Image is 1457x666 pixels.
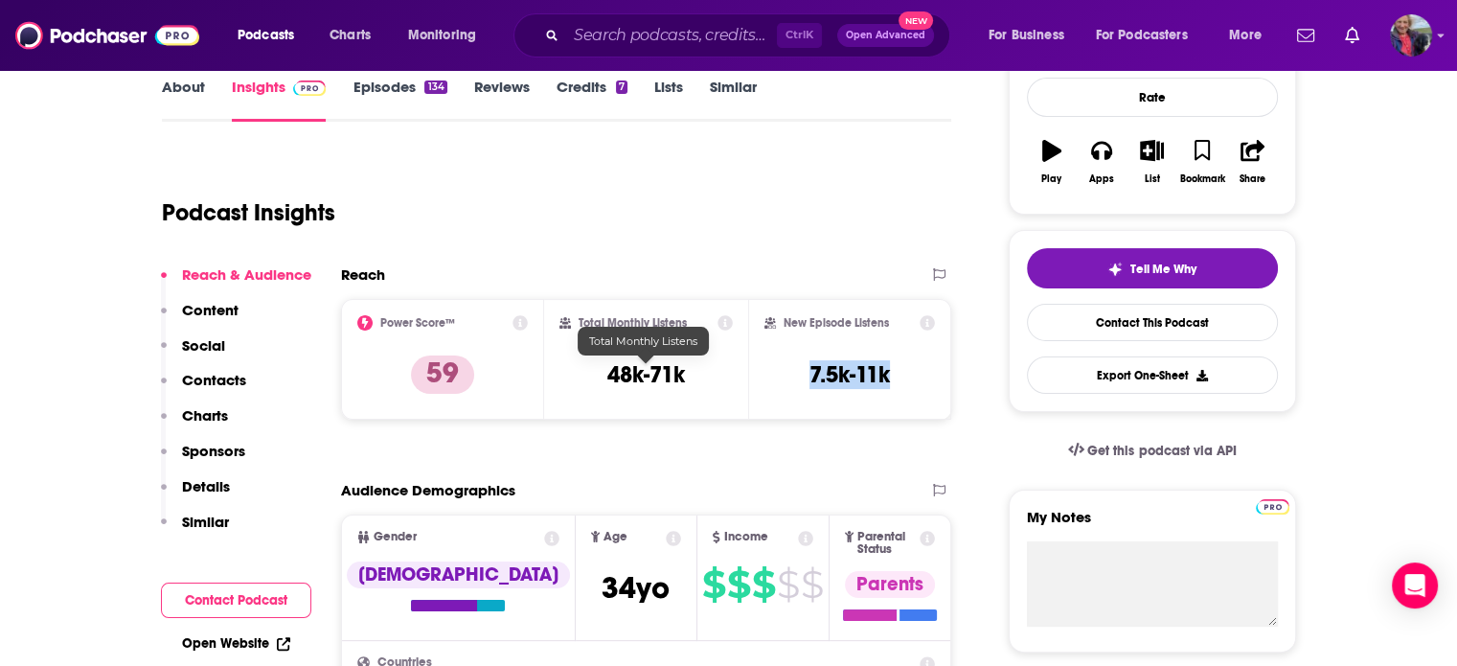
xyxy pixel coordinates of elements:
[1179,173,1224,185] div: Bookmark
[232,78,327,122] a: InsightsPodchaser Pro
[579,316,687,330] h2: Total Monthly Listens
[408,22,476,49] span: Monitoring
[1240,173,1265,185] div: Share
[182,442,245,460] p: Sponsors
[161,583,311,618] button: Contact Podcast
[341,265,385,284] h2: Reach
[837,24,934,47] button: Open AdvancedNew
[1027,304,1278,341] a: Contact This Podcast
[1256,499,1289,515] img: Podchaser Pro
[411,356,474,394] p: 59
[602,569,670,607] span: 34 yo
[777,569,799,600] span: $
[1392,563,1438,609] div: Open Intercom Messenger
[532,13,968,57] div: Search podcasts, credits, & more...
[1390,14,1432,57] img: User Profile
[161,371,246,406] button: Contacts
[317,20,382,51] a: Charts
[1053,427,1252,474] a: Get this podcast via API
[1145,173,1160,185] div: List
[182,406,228,425] p: Charts
[182,336,225,355] p: Social
[474,78,530,122] a: Reviews
[989,22,1064,49] span: For Business
[727,569,750,600] span: $
[566,20,777,51] input: Search podcasts, credits, & more...
[380,316,455,330] h2: Power Score™
[1027,508,1278,541] label: My Notes
[374,531,417,543] span: Gender
[1027,248,1278,288] button: tell me why sparkleTell Me Why
[161,442,245,477] button: Sponsors
[182,301,239,319] p: Content
[1096,22,1188,49] span: For Podcasters
[161,513,229,548] button: Similar
[330,22,371,49] span: Charts
[654,78,683,122] a: Lists
[1027,127,1077,196] button: Play
[353,78,446,122] a: Episodes134
[1390,14,1432,57] span: Logged in as KateFT
[616,80,627,94] div: 7
[162,198,335,227] h1: Podcast Insights
[161,265,311,301] button: Reach & Audience
[1216,20,1286,51] button: open menu
[161,336,225,372] button: Social
[424,80,446,94] div: 134
[603,531,627,543] span: Age
[1177,127,1227,196] button: Bookmark
[1130,262,1196,277] span: Tell Me Why
[809,360,890,389] h3: 7.5k-11k
[846,31,925,40] span: Open Advanced
[899,11,933,30] span: New
[1087,443,1236,459] span: Get this podcast via API
[293,80,327,96] img: Podchaser Pro
[975,20,1088,51] button: open menu
[1077,127,1127,196] button: Apps
[845,571,935,598] div: Parents
[238,22,294,49] span: Podcasts
[162,78,205,122] a: About
[161,477,230,513] button: Details
[161,301,239,336] button: Content
[182,635,290,652] a: Open Website
[589,334,697,348] span: Total Monthly Listens
[557,78,627,122] a: Credits7
[1227,127,1277,196] button: Share
[1027,356,1278,394] button: Export One-Sheet
[752,569,775,600] span: $
[857,531,917,556] span: Parental Status
[182,371,246,389] p: Contacts
[161,406,228,442] button: Charts
[784,316,889,330] h2: New Episode Listens
[702,569,725,600] span: $
[182,513,229,531] p: Similar
[1107,262,1123,277] img: tell me why sparkle
[1390,14,1432,57] button: Show profile menu
[341,481,515,499] h2: Audience Demographics
[1289,19,1322,52] a: Show notifications dropdown
[1083,20,1216,51] button: open menu
[1127,127,1176,196] button: List
[224,20,319,51] button: open menu
[347,562,570,588] div: [DEMOGRAPHIC_DATA]
[710,78,757,122] a: Similar
[395,20,501,51] button: open menu
[801,569,823,600] span: $
[1041,173,1061,185] div: Play
[777,23,822,48] span: Ctrl K
[182,477,230,495] p: Details
[1089,173,1114,185] div: Apps
[1229,22,1262,49] span: More
[1027,78,1278,117] div: Rate
[1337,19,1367,52] a: Show notifications dropdown
[1256,496,1289,515] a: Pro website
[15,17,199,54] img: Podchaser - Follow, Share and Rate Podcasts
[182,265,311,284] p: Reach & Audience
[607,360,685,389] h3: 48k-71k
[724,531,768,543] span: Income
